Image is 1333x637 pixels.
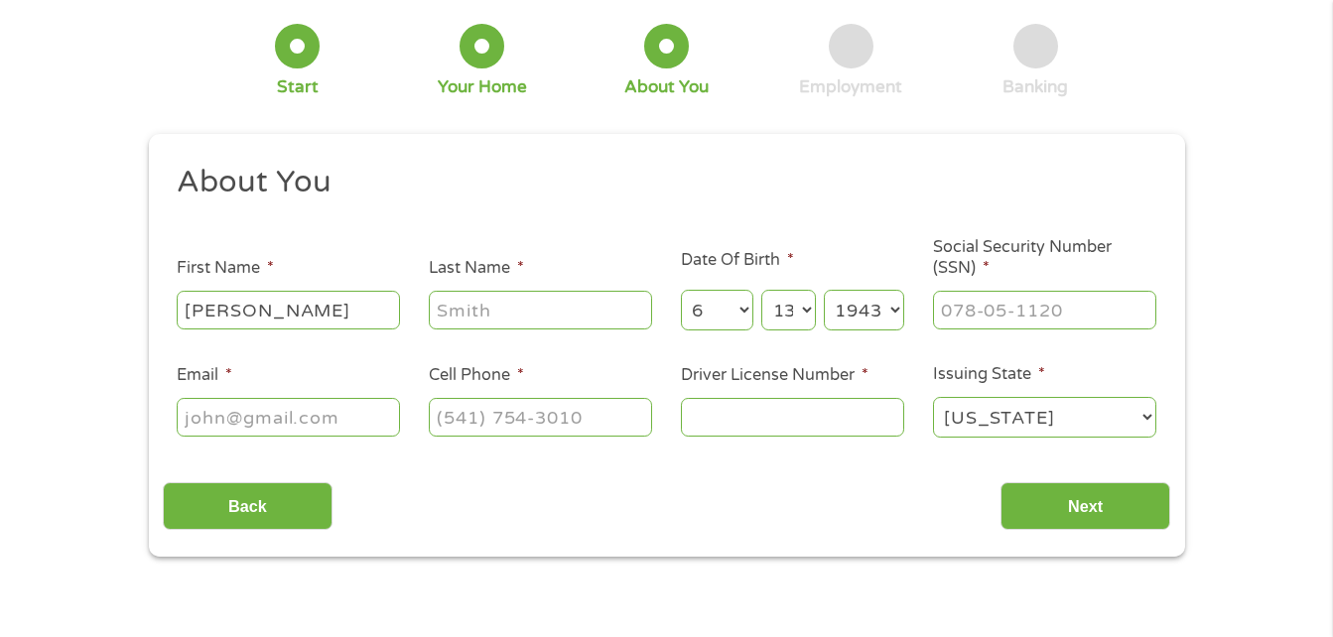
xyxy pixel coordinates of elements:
[177,365,232,386] label: Email
[933,364,1045,385] label: Issuing State
[429,365,524,386] label: Cell Phone
[163,482,333,531] input: Back
[624,76,709,98] div: About You
[429,258,524,279] label: Last Name
[429,291,652,328] input: Smith
[438,76,527,98] div: Your Home
[177,163,1141,202] h2: About You
[933,291,1156,328] input: 078-05-1120
[177,398,400,436] input: john@gmail.com
[177,258,274,279] label: First Name
[177,291,400,328] input: John
[681,365,868,386] label: Driver License Number
[681,250,794,271] label: Date Of Birth
[933,237,1156,279] label: Social Security Number (SSN)
[1000,482,1170,531] input: Next
[429,398,652,436] input: (541) 754-3010
[277,76,319,98] div: Start
[799,76,902,98] div: Employment
[1002,76,1068,98] div: Banking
